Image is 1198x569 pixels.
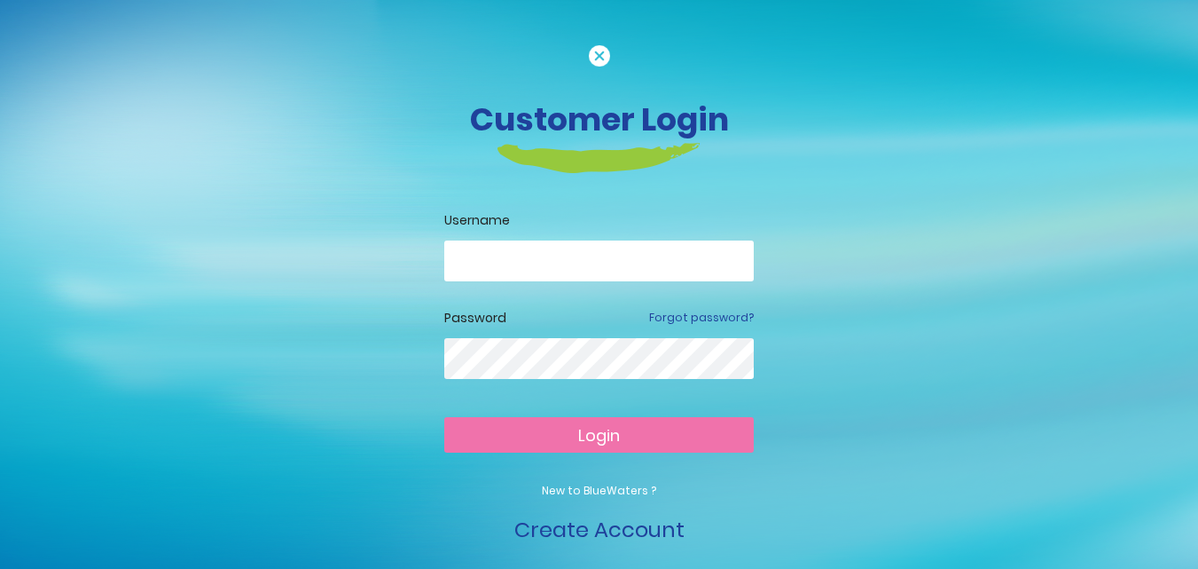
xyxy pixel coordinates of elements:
a: Create Account [514,515,685,544]
button: Login [444,417,754,453]
h3: Customer Login [107,100,1092,138]
p: New to BlueWaters ? [444,483,754,499]
label: Password [444,309,506,328]
span: Login [578,424,620,447]
img: login-heading-border.png [497,143,701,173]
img: cancel [589,45,610,67]
label: Username [444,211,754,230]
a: Forgot password? [649,310,754,326]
